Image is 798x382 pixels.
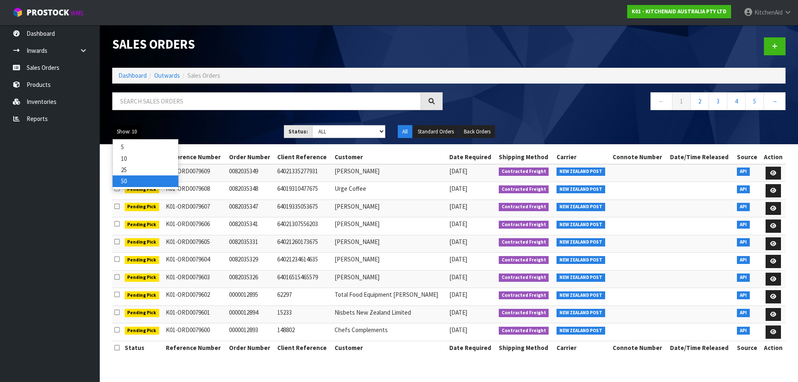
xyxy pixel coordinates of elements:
th: Shipping Method [497,341,554,354]
span: API [737,327,750,335]
span: Sales Orders [187,71,220,79]
a: ← [650,92,672,110]
a: 5 [745,92,764,110]
td: 0082035348 [227,182,275,200]
td: K01-ORD0079606 [164,217,227,235]
td: 0000012894 [227,306,275,323]
td: 64021260173675 [275,235,332,253]
a: 50 [113,175,178,187]
td: Nisbets New Zealand Limited [332,306,447,323]
span: API [737,291,750,300]
th: Reference Number [164,341,227,354]
td: K01-ORD0079609 [164,164,227,182]
span: [DATE] [449,202,467,210]
td: 64019310477675 [275,182,332,200]
td: [PERSON_NAME] [332,164,447,182]
span: NEW ZEALAND POST [557,168,605,176]
td: 64021307556203 [275,217,332,235]
td: 0082035349 [227,164,275,182]
td: K01-ORD0079604 [164,253,227,271]
td: [PERSON_NAME] [332,200,447,217]
td: K01-ORD0079600 [164,323,227,341]
button: Back Orders [459,125,495,138]
span: NEW ZEALAND POST [557,203,605,211]
span: NEW ZEALAND POST [557,274,605,282]
td: 62297 [275,288,332,306]
th: Reference Number [164,150,227,164]
a: 10 [113,153,178,164]
span: API [737,203,750,211]
span: API [737,168,750,176]
span: Pending Pick [125,327,160,335]
td: 64021335277931 [275,164,332,182]
td: 64019335053675 [275,200,332,217]
a: Outwards [154,71,180,79]
td: [PERSON_NAME] [332,235,447,253]
td: 148802 [275,323,332,341]
td: 15233 [275,306,332,323]
strong: Status: [288,128,308,135]
td: K01-ORD0079603 [164,270,227,288]
span: Pending Pick [125,274,160,282]
span: [DATE] [449,308,467,316]
span: NEW ZEALAND POST [557,256,605,264]
span: API [737,274,750,282]
td: 64016515465579 [275,270,332,288]
nav: Page navigation [455,92,786,113]
span: API [737,309,750,317]
a: 4 [727,92,746,110]
th: Order Number [227,150,275,164]
th: Source [735,341,761,354]
span: Pending Pick [125,309,160,317]
th: Connote Number [611,150,668,164]
span: [DATE] [449,185,467,192]
th: Action [761,341,786,354]
a: 5 [113,141,178,153]
span: NEW ZEALAND POST [557,185,605,194]
th: Connote Number [611,341,668,354]
td: 0082035341 [227,217,275,235]
span: Pending Pick [125,291,160,300]
span: Pending Pick [125,256,160,264]
a: 2 [690,92,709,110]
th: Date Required [447,150,496,164]
td: K01-ORD0079605 [164,235,227,253]
span: Contracted Freight [499,185,549,194]
th: Date/Time Released [668,150,735,164]
span: [DATE] [449,167,467,175]
span: NEW ZEALAND POST [557,238,605,246]
span: KitchenAid [754,8,783,16]
span: NEW ZEALAND POST [557,291,605,300]
span: Pending Pick [125,203,160,211]
span: API [737,221,750,229]
td: 0000012893 [227,323,275,341]
span: ProStock [27,7,69,18]
td: K01-ORD0079607 [164,200,227,217]
h1: Sales Orders [112,37,443,51]
td: Urge Coffee [332,182,447,200]
strong: K01 - KITCHENAID AUSTRALIA PTY LTD [632,8,727,15]
button: Show: 10 [112,125,141,138]
td: K01-ORD0079601 [164,306,227,323]
th: Source [735,150,761,164]
td: K01-ORD0079608 [164,182,227,200]
a: 3 [709,92,727,110]
td: K01-ORD0079602 [164,288,227,306]
span: API [737,238,750,246]
th: Date/Time Released [668,341,735,354]
span: Contracted Freight [499,203,549,211]
th: Action [761,150,786,164]
th: Carrier [554,150,611,164]
td: [PERSON_NAME] [332,270,447,288]
th: Date Required [447,341,496,354]
a: 25 [113,164,178,175]
span: NEW ZEALAND POST [557,221,605,229]
span: Contracted Freight [499,221,549,229]
a: Dashboard [118,71,147,79]
span: NEW ZEALAND POST [557,327,605,335]
input: Search sales orders [112,92,421,110]
td: 0082035329 [227,253,275,271]
a: 1 [672,92,691,110]
span: [DATE] [449,291,467,298]
td: Chefs Complements [332,323,447,341]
